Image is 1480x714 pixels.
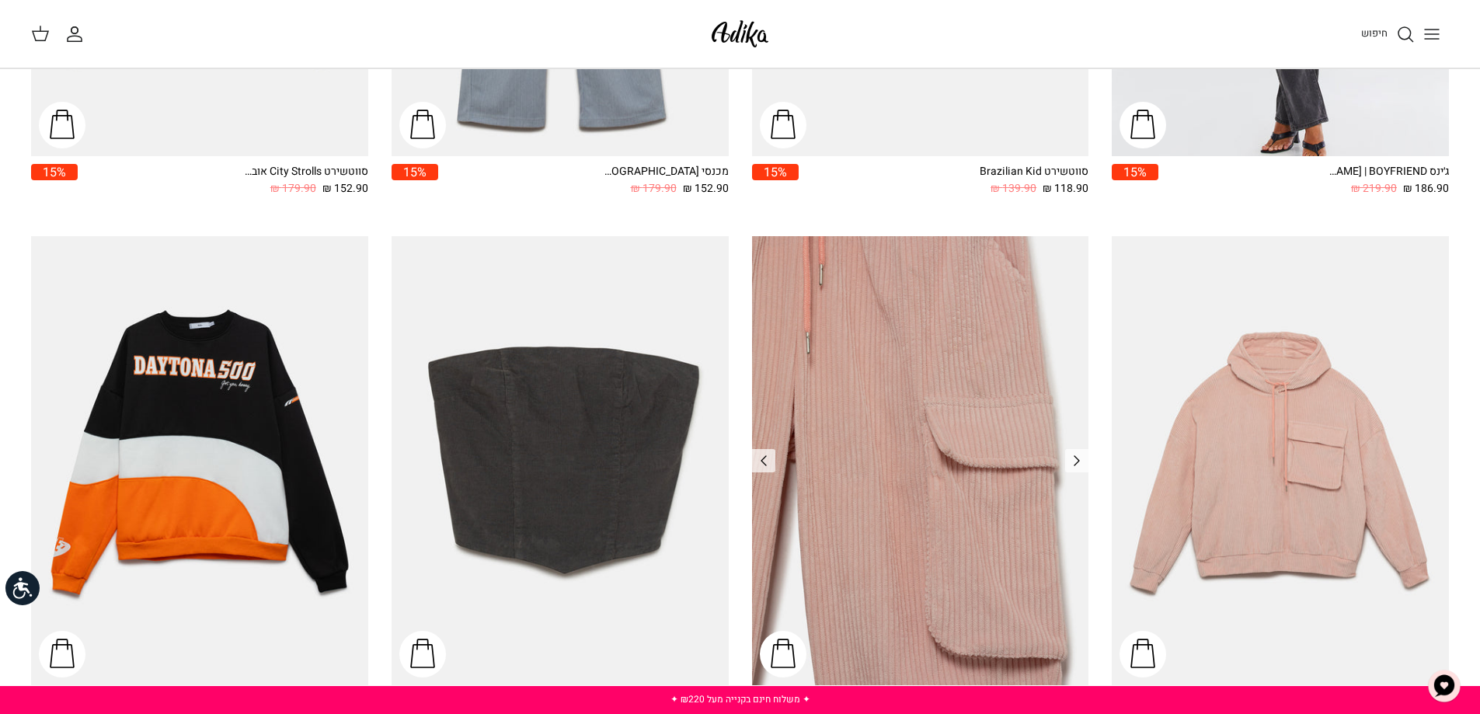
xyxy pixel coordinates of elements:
[752,236,1089,685] a: מכנסי טרנינג Walking On Marshmallow
[65,25,90,44] a: החשבון שלי
[799,164,1089,197] a: סווטשירט Brazilian Kid 118.90 ₪ 139.90 ₪
[270,180,316,197] span: 179.90 ₪
[392,164,438,197] a: 15%
[244,164,368,180] div: סווטשירט City Strolls אוברסייז
[78,164,368,197] a: סווטשירט City Strolls אוברסייז 152.90 ₪ 179.90 ₪
[1325,164,1449,180] div: ג׳ינס All Or Nothing [PERSON_NAME] | BOYFRIEND
[392,236,729,685] a: טופ סטרפלס Nostalgic Feels קורדרוי
[1112,236,1449,685] a: סווטשירט Walking On Marshmallow
[438,164,729,197] a: מכנסי [GEOGRAPHIC_DATA] 152.90 ₪ 179.90 ₪
[683,180,729,197] span: 152.90 ₪
[1065,449,1088,472] a: Previous
[964,164,1088,180] div: סווטשירט Brazilian Kid
[1421,663,1468,709] button: צ'אט
[752,449,775,472] a: Previous
[31,236,368,685] a: סווטשירט Winning Race אוברסייז
[1112,164,1158,197] a: 15%
[604,164,729,180] div: מכנסי [GEOGRAPHIC_DATA]
[1403,180,1449,197] span: 186.90 ₪
[322,180,368,197] span: 152.90 ₪
[991,180,1036,197] span: 139.90 ₪
[392,164,438,180] span: 15%
[1415,17,1449,51] button: Toggle menu
[31,164,78,180] span: 15%
[1043,180,1088,197] span: 118.90 ₪
[1351,180,1397,197] span: 219.90 ₪
[1112,164,1158,180] span: 15%
[752,164,799,197] a: 15%
[631,180,677,197] span: 179.90 ₪
[707,16,773,52] img: Adika IL
[1361,25,1415,44] a: חיפוש
[1158,164,1449,197] a: ג׳ינס All Or Nothing [PERSON_NAME] | BOYFRIEND 186.90 ₪ 219.90 ₪
[31,164,78,197] a: 15%
[670,692,810,706] a: ✦ משלוח חינם בקנייה מעל ₪220 ✦
[1361,26,1388,40] span: חיפוש
[752,164,799,180] span: 15%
